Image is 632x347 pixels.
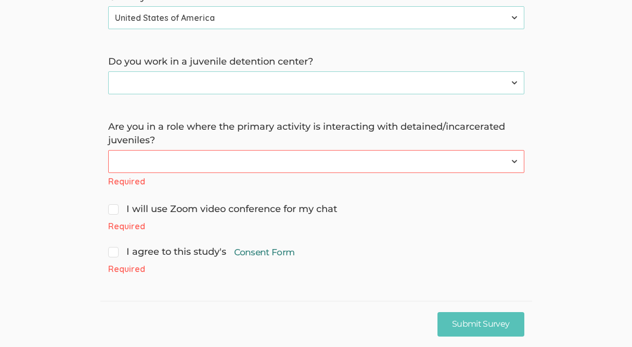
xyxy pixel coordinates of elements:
span: I will use Zoom video conference for my chat [108,203,337,216]
a: Consent Form [234,246,295,258]
label: Are you in a role where the primary activity is interacting with detained/incarcerated juveniles? [108,120,524,147]
label: Do you work in a juvenile detention center? [108,55,524,69]
div: Required [108,263,524,275]
div: Required [108,220,524,232]
span: I agree to this study's [108,245,295,259]
input: Submit Survey [437,312,524,337]
div: Required [108,176,524,188]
